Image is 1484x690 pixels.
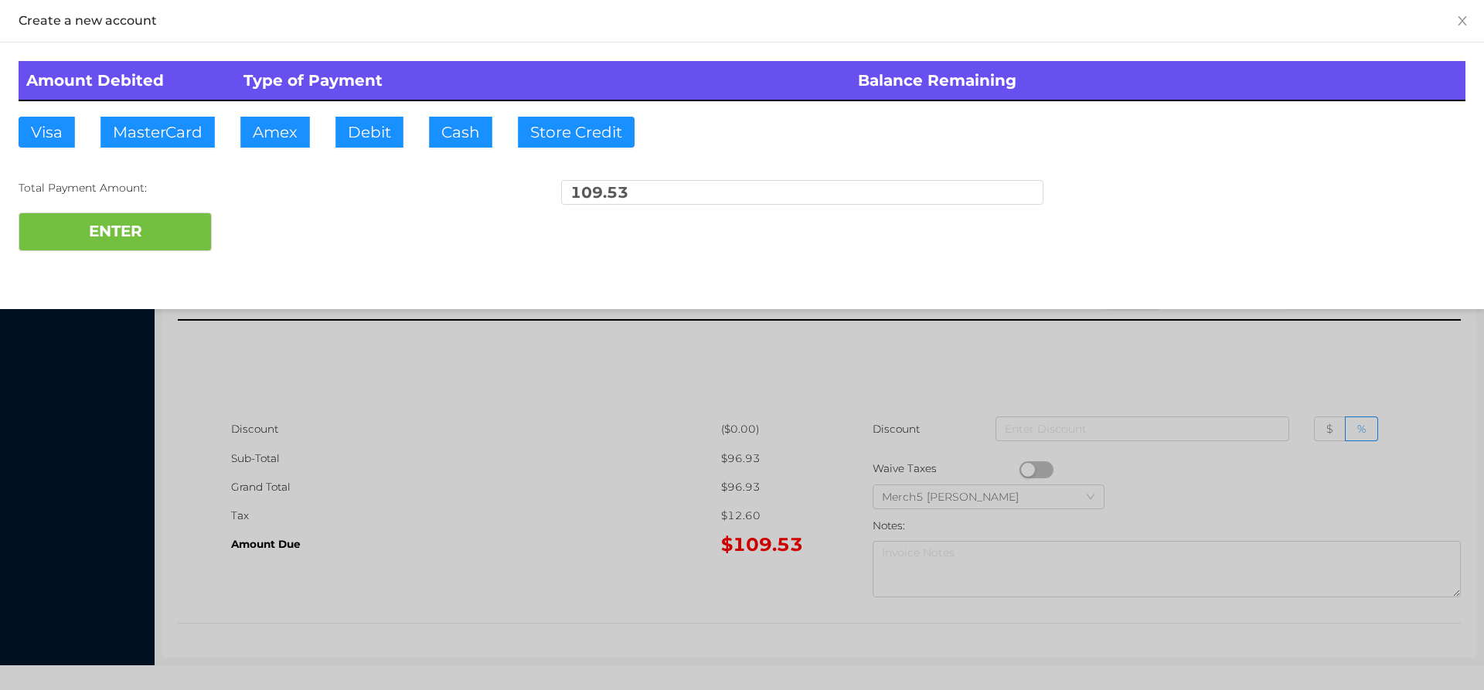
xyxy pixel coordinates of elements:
button: Debit [335,117,403,148]
button: Visa [19,117,75,148]
div: Total Payment Amount: [19,180,501,196]
button: MasterCard [100,117,215,148]
th: Type of Payment [236,61,851,100]
div: Create a new account [19,12,1465,29]
button: Cash [429,117,492,148]
i: icon: close [1456,15,1469,27]
button: ENTER [19,212,212,251]
th: Balance Remaining [850,61,1465,100]
button: Amex [240,117,310,148]
button: Store Credit [518,117,635,148]
th: Amount Debited [19,61,236,100]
